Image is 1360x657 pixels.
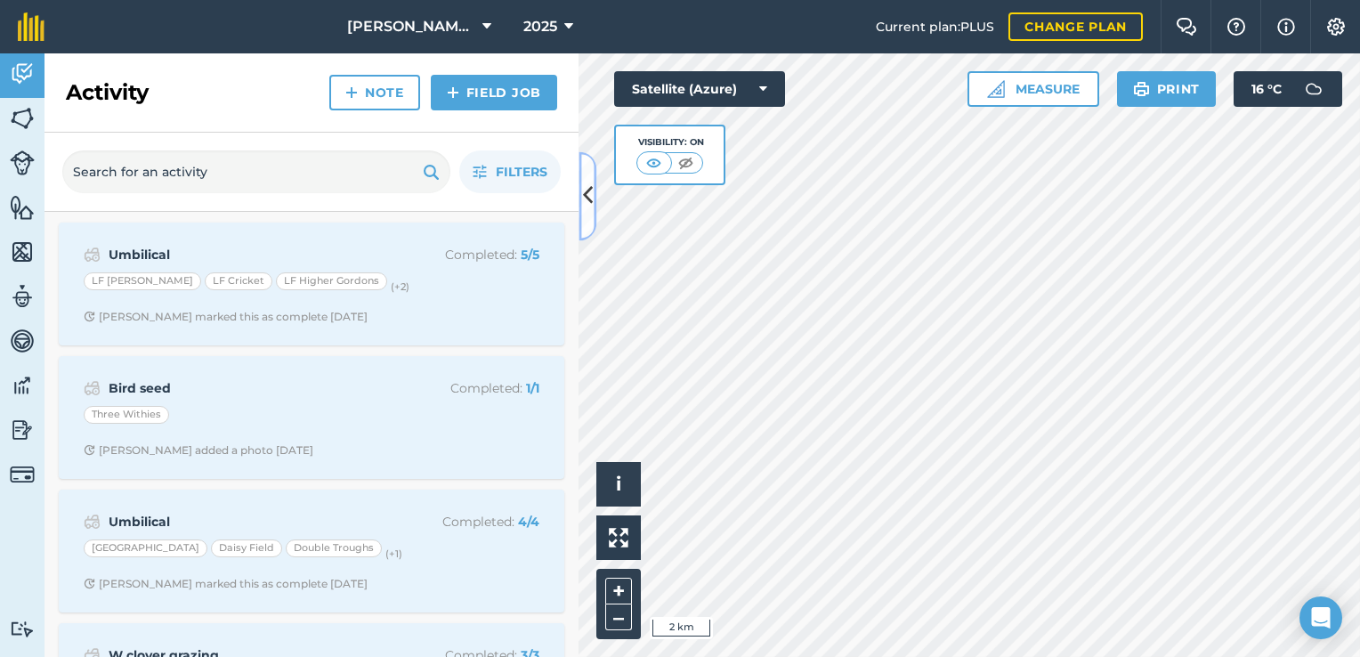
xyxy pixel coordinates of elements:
[10,372,35,399] img: svg+xml;base64,PD94bWwgdmVyc2lvbj0iMS4wIiBlbmNvZGluZz0idXRmLTgiPz4KPCEtLSBHZW5lcmF0b3I6IEFkb2JlIE...
[605,604,632,630] button: –
[1133,78,1150,100] img: svg+xml;base64,PHN2ZyB4bWxucz0iaHR0cDovL3d3dy53My5vcmcvMjAwMC9zdmciIHdpZHRoPSIxOSIgaGVpZ2h0PSIyNC...
[609,528,628,547] img: Four arrows, one pointing top left, one top right, one bottom right and the last bottom left
[10,194,35,221] img: svg+xml;base64,PHN2ZyB4bWxucz0iaHR0cDovL3d3dy53My5vcmcvMjAwMC9zdmciIHdpZHRoPSI1NiIgaGVpZ2h0PSI2MC...
[967,71,1099,107] button: Measure
[329,75,420,110] a: Note
[423,161,440,182] img: svg+xml;base64,PHN2ZyB4bWxucz0iaHR0cDovL3d3dy53My5vcmcvMjAwMC9zdmciIHdpZHRoPSIxOSIgaGVpZ2h0PSIyNC...
[69,500,554,602] a: UmbilicalCompleted: 4/4[GEOGRAPHIC_DATA]Daisy FieldDouble Troughs(+1)Clock with arrow pointing cl...
[596,462,641,507] button: i
[84,377,101,399] img: svg+xml;base64,PD94bWwgdmVyc2lvbj0iMS4wIiBlbmNvZGluZz0idXRmLTgiPz4KPCEtLSBHZW5lcmF0b3I6IEFkb2JlIE...
[398,512,539,531] p: Completed :
[109,512,391,531] strong: Umbilical
[205,272,272,290] div: LF Cricket
[398,245,539,264] p: Completed :
[636,135,704,150] div: Visibility: On
[69,233,554,335] a: UmbilicalCompleted: 5/5LF [PERSON_NAME]LF CricketLF Higher Gordons(+2)Clock with arrow pointing c...
[391,280,409,293] small: (+ 2 )
[62,150,450,193] input: Search for an activity
[276,272,387,290] div: LF Higher Gordons
[447,82,459,103] img: svg+xml;base64,PHN2ZyB4bWxucz0iaHR0cDovL3d3dy53My5vcmcvMjAwMC9zdmciIHdpZHRoPSIxNCIgaGVpZ2h0PSIyNC...
[84,310,368,324] div: [PERSON_NAME] marked this as complete [DATE]
[10,620,35,637] img: svg+xml;base64,PD94bWwgdmVyc2lvbj0iMS4wIiBlbmNvZGluZz0idXRmLTgiPz4KPCEtLSBHZW5lcmF0b3I6IEFkb2JlIE...
[1299,596,1342,639] div: Open Intercom Messenger
[643,154,665,172] img: svg+xml;base64,PHN2ZyB4bWxucz0iaHR0cDovL3d3dy53My5vcmcvMjAwMC9zdmciIHdpZHRoPSI1MCIgaGVpZ2h0PSI0MC...
[10,239,35,265] img: svg+xml;base64,PHN2ZyB4bWxucz0iaHR0cDovL3d3dy53My5vcmcvMjAwMC9zdmciIHdpZHRoPSI1NiIgaGVpZ2h0PSI2MC...
[10,150,35,175] img: svg+xml;base64,PD94bWwgdmVyc2lvbj0iMS4wIiBlbmNvZGluZz0idXRmLTgiPz4KPCEtLSBHZW5lcmF0b3I6IEFkb2JlIE...
[1008,12,1143,41] a: Change plan
[84,406,169,424] div: Three Withies
[10,61,35,87] img: svg+xml;base64,PD94bWwgdmVyc2lvbj0iMS4wIiBlbmNvZGluZz0idXRmLTgiPz4KPCEtLSBHZW5lcmF0b3I6IEFkb2JlIE...
[286,539,382,557] div: Double Troughs
[1277,16,1295,37] img: svg+xml;base64,PHN2ZyB4bWxucz0iaHR0cDovL3d3dy53My5vcmcvMjAwMC9zdmciIHdpZHRoPSIxNyIgaGVpZ2h0PSIxNy...
[1325,18,1347,36] img: A cog icon
[84,272,201,290] div: LF [PERSON_NAME]
[69,367,554,468] a: Bird seedCompleted: 1/1Three WithiesClock with arrow pointing clockwise[PERSON_NAME] added a phot...
[84,577,368,591] div: [PERSON_NAME] marked this as complete [DATE]
[518,514,539,530] strong: 4 / 4
[431,75,557,110] a: Field Job
[84,443,313,458] div: [PERSON_NAME] added a photo [DATE]
[345,82,358,103] img: svg+xml;base64,PHN2ZyB4bWxucz0iaHR0cDovL3d3dy53My5vcmcvMjAwMC9zdmciIHdpZHRoPSIxNCIgaGVpZ2h0PSIyNC...
[385,547,402,560] small: (+ 1 )
[521,247,539,263] strong: 5 / 5
[10,328,35,354] img: svg+xml;base64,PD94bWwgdmVyc2lvbj0iMS4wIiBlbmNvZGluZz0idXRmLTgiPz4KPCEtLSBHZW5lcmF0b3I6IEFkb2JlIE...
[987,80,1005,98] img: Ruler icon
[84,311,95,322] img: Clock with arrow pointing clockwise
[459,150,561,193] button: Filters
[109,378,391,398] strong: Bird seed
[675,154,697,172] img: svg+xml;base64,PHN2ZyB4bWxucz0iaHR0cDovL3d3dy53My5vcmcvMjAwMC9zdmciIHdpZHRoPSI1MCIgaGVpZ2h0PSI0MC...
[1226,18,1247,36] img: A question mark icon
[398,378,539,398] p: Completed :
[84,578,95,589] img: Clock with arrow pointing clockwise
[84,511,101,532] img: svg+xml;base64,PD94bWwgdmVyc2lvbj0iMS4wIiBlbmNvZGluZz0idXRmLTgiPz4KPCEtLSBHZW5lcmF0b3I6IEFkb2JlIE...
[10,105,35,132] img: svg+xml;base64,PHN2ZyB4bWxucz0iaHR0cDovL3d3dy53My5vcmcvMjAwMC9zdmciIHdpZHRoPSI1NiIgaGVpZ2h0PSI2MC...
[1251,71,1282,107] span: 16 ° C
[211,539,282,557] div: Daisy Field
[66,78,149,107] h2: Activity
[347,16,475,37] span: [PERSON_NAME] LTD
[614,71,785,107] button: Satellite (Azure)
[616,473,621,495] span: i
[84,539,207,557] div: [GEOGRAPHIC_DATA]
[523,16,557,37] span: 2025
[84,444,95,456] img: Clock with arrow pointing clockwise
[1296,71,1332,107] img: svg+xml;base64,PD94bWwgdmVyc2lvbj0iMS4wIiBlbmNvZGluZz0idXRmLTgiPz4KPCEtLSBHZW5lcmF0b3I6IEFkb2JlIE...
[109,245,391,264] strong: Umbilical
[876,17,994,36] span: Current plan : PLUS
[1176,18,1197,36] img: Two speech bubbles overlapping with the left bubble in the forefront
[496,162,547,182] span: Filters
[605,578,632,604] button: +
[10,462,35,487] img: svg+xml;base64,PD94bWwgdmVyc2lvbj0iMS4wIiBlbmNvZGluZz0idXRmLTgiPz4KPCEtLSBHZW5lcmF0b3I6IEFkb2JlIE...
[10,283,35,310] img: svg+xml;base64,PD94bWwgdmVyc2lvbj0iMS4wIiBlbmNvZGluZz0idXRmLTgiPz4KPCEtLSBHZW5lcmF0b3I6IEFkb2JlIE...
[1117,71,1217,107] button: Print
[1234,71,1342,107] button: 16 °C
[84,244,101,265] img: svg+xml;base64,PD94bWwgdmVyc2lvbj0iMS4wIiBlbmNvZGluZz0idXRmLTgiPz4KPCEtLSBHZW5lcmF0b3I6IEFkb2JlIE...
[10,417,35,443] img: svg+xml;base64,PD94bWwgdmVyc2lvbj0iMS4wIiBlbmNvZGluZz0idXRmLTgiPz4KPCEtLSBHZW5lcmF0b3I6IEFkb2JlIE...
[526,380,539,396] strong: 1 / 1
[18,12,45,41] img: fieldmargin Logo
